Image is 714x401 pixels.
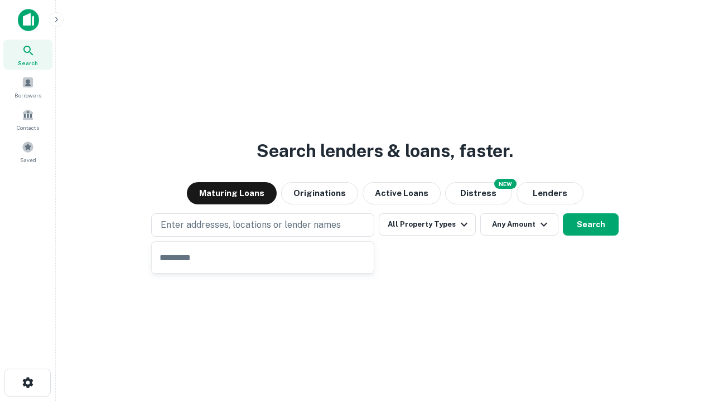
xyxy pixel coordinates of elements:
button: Any Amount [480,213,558,236]
a: Saved [3,136,52,167]
a: Borrowers [3,72,52,102]
p: Enter addresses, locations or lender names [161,218,341,232]
h3: Search lenders & loans, faster. [257,138,513,164]
div: NEW [494,179,517,189]
a: Search [3,40,52,70]
button: Active Loans [363,182,441,204]
span: Saved [20,155,36,164]
button: Lenders [517,182,583,204]
button: Search distressed loans with lien and other non-mortgage details. [445,182,512,204]
span: Contacts [17,123,39,132]
a: Contacts [3,104,52,134]
button: Enter addresses, locations or lender names [151,213,374,237]
span: Search [18,58,38,67]
iframe: Chat Widget [658,312,714,365]
button: Maturing Loans [187,182,277,204]
img: capitalize-icon.png [18,9,39,31]
button: All Property Types [379,213,476,236]
button: Originations [281,182,358,204]
span: Borrowers [15,91,41,100]
button: Search [563,213,619,236]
